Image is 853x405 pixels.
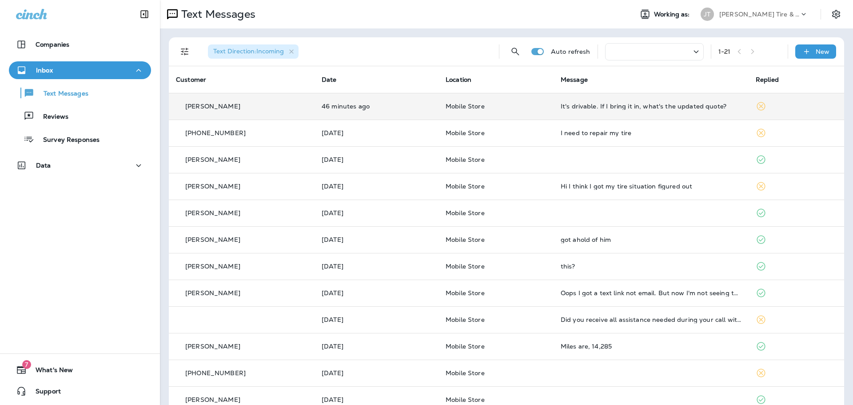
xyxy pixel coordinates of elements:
[561,129,741,136] div: I need to repair my tire
[35,90,88,98] p: Text Messages
[322,343,431,350] p: Sep 9, 2025 04:41 PM
[561,76,588,84] span: Message
[27,366,73,377] span: What's New
[446,396,485,404] span: Mobile Store
[322,396,431,403] p: Sep 9, 2025 10:18 AM
[9,361,151,379] button: 7What's New
[446,369,485,377] span: Mobile Store
[322,76,337,84] span: Date
[322,236,431,243] p: Sep 17, 2025 10:42 AM
[185,396,240,403] p: [PERSON_NAME]
[22,360,31,369] span: 7
[446,316,485,324] span: Mobile Store
[322,129,431,136] p: Sep 20, 2025 01:58 PM
[561,289,741,297] div: Oops I got a text link not email. But now I'm not seeing the text link. Can you send it again?
[178,8,255,21] p: Text Messages
[9,382,151,400] button: Support
[36,162,51,169] p: Data
[561,263,741,270] div: this?
[9,61,151,79] button: Inbox
[322,369,431,377] p: Sep 9, 2025 11:00 AM
[185,156,240,163] p: [PERSON_NAME]
[322,289,431,297] p: Sep 15, 2025 01:28 PM
[756,76,779,84] span: Replied
[816,48,829,55] p: New
[551,48,590,55] p: Auto refresh
[185,343,240,350] p: [PERSON_NAME]
[36,67,53,74] p: Inbox
[446,236,485,244] span: Mobile Store
[132,5,157,23] button: Collapse Sidebar
[506,43,524,60] button: Search Messages
[322,209,431,217] p: Sep 17, 2025 01:32 PM
[185,183,240,190] p: [PERSON_NAME]
[446,262,485,270] span: Mobile Store
[185,289,240,297] p: [PERSON_NAME]
[176,43,194,60] button: Filters
[27,388,61,398] span: Support
[654,11,692,18] span: Working as:
[446,102,485,110] span: Mobile Store
[446,76,471,84] span: Location
[446,342,485,350] span: Mobile Store
[322,316,431,323] p: Sep 10, 2025 02:45 PM
[322,156,431,163] p: Sep 19, 2025 11:02 AM
[9,107,151,125] button: Reviews
[9,36,151,53] button: Companies
[446,209,485,217] span: Mobile Store
[322,103,431,110] p: Sep 24, 2025 09:59 AM
[719,11,799,18] p: [PERSON_NAME] Tire & Auto
[36,41,69,48] p: Companies
[561,343,741,350] div: Miles are, 14,285
[561,316,741,323] div: Did you receive all assistance needed during your call with Jordan? Please click the link below t...
[34,113,68,121] p: Reviews
[322,263,431,270] p: Sep 17, 2025 10:12 AM
[185,103,240,110] p: [PERSON_NAME]
[9,84,151,102] button: Text Messages
[828,6,844,22] button: Settings
[446,129,485,137] span: Mobile Store
[185,129,246,136] p: [PHONE_NUMBER]
[718,48,731,55] div: 1 - 21
[176,76,206,84] span: Customer
[9,130,151,148] button: Survey Responses
[185,263,240,270] p: [PERSON_NAME]
[213,47,284,55] span: Text Direction : Incoming
[446,289,485,297] span: Mobile Store
[446,156,485,164] span: Mobile Store
[446,182,485,190] span: Mobile Store
[185,236,240,243] p: [PERSON_NAME]
[34,136,100,144] p: Survey Responses
[561,236,741,243] div: got ahold of him
[701,8,714,21] div: JT
[185,369,246,377] p: [PHONE_NUMBER]
[9,156,151,174] button: Data
[322,183,431,190] p: Sep 17, 2025 04:34 PM
[185,209,240,217] p: [PERSON_NAME]
[561,183,741,190] div: Hi I think I got my tire situation figured out
[208,44,299,59] div: Text Direction:Incoming
[561,103,741,110] div: It's drivable. If I bring it in, what's the updated quote?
